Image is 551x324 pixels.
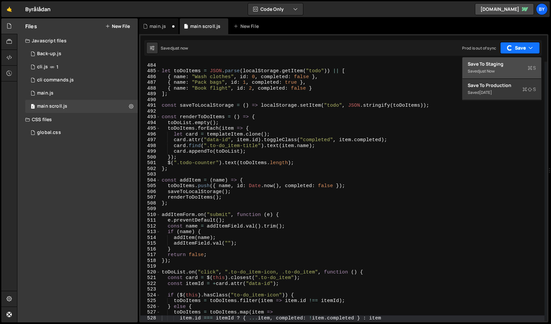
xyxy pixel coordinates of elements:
[25,60,138,74] div: 10338/23371.js
[140,132,160,138] div: 496
[479,90,492,95] div: [DATE]
[140,155,160,161] div: 500
[25,126,138,139] div: 10338/24192.css
[37,64,48,70] div: cli.js
[140,212,160,218] div: 510
[140,304,160,310] div: 526
[140,183,160,189] div: 505
[462,57,541,79] button: Save to StagingS Savedjust now
[536,3,548,15] a: By
[140,315,160,321] div: 528
[140,206,160,212] div: 509
[140,229,160,235] div: 513
[522,86,536,93] span: S
[140,218,160,224] div: 511
[140,63,160,69] div: 484
[25,87,138,100] div: 10338/23933.js
[37,77,74,83] div: cli commands.js
[140,149,160,155] div: 499
[25,47,138,60] div: 10338/35579.js
[140,68,160,74] div: 485
[140,172,160,178] div: 503
[140,241,160,247] div: 515
[479,68,495,74] div: just now
[37,90,53,96] div: main.js
[140,137,160,143] div: 497
[140,97,160,103] div: 490
[25,74,138,87] div: 10338/24355.js
[150,23,166,30] div: main.js
[140,178,160,184] div: 504
[105,24,130,29] button: New File
[234,23,261,30] div: New File
[140,143,160,149] div: 498
[500,42,540,54] button: Save
[140,80,160,86] div: 487
[468,89,536,97] div: Saved
[31,104,35,110] span: 1
[140,103,160,109] div: 491
[17,113,138,126] div: CSS files
[140,201,160,206] div: 508
[475,3,534,15] a: [DOMAIN_NAME]
[140,287,160,292] div: 523
[140,252,160,258] div: 517
[140,298,160,304] div: 525
[140,270,160,275] div: 520
[140,114,160,120] div: 493
[468,82,536,89] div: Save to Production
[462,79,541,100] button: Save to ProductionS Saved[DATE]
[140,275,160,281] div: 521
[25,23,37,30] h2: Files
[173,45,188,51] div: just now
[140,126,160,132] div: 495
[140,247,160,252] div: 516
[140,258,160,264] div: 518
[248,3,303,15] button: Code Only
[462,45,496,51] div: Prod is out of sync
[140,166,160,172] div: 502
[140,264,160,270] div: 519
[140,91,160,97] div: 489
[17,34,138,47] div: Javascript files
[37,130,61,136] div: global.css
[140,224,160,229] div: 512
[37,51,61,57] div: Back-up.js
[140,292,160,298] div: 524
[140,310,160,315] div: 527
[140,195,160,201] div: 507
[37,103,67,109] div: main scroll.js
[140,120,160,126] div: 494
[140,74,160,80] div: 486
[25,5,51,13] div: Byrålådan
[1,1,17,17] a: 🤙
[161,45,188,51] div: Saved
[140,86,160,92] div: 488
[56,64,58,70] span: 1
[140,160,160,166] div: 501
[25,100,138,113] div: 10338/24973.js
[140,189,160,195] div: 506
[190,23,220,30] div: main scroll.js
[140,281,160,287] div: 522
[140,109,160,115] div: 492
[528,65,536,71] span: S
[468,61,536,67] div: Save to Staging
[468,67,536,75] div: Saved
[140,235,160,241] div: 514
